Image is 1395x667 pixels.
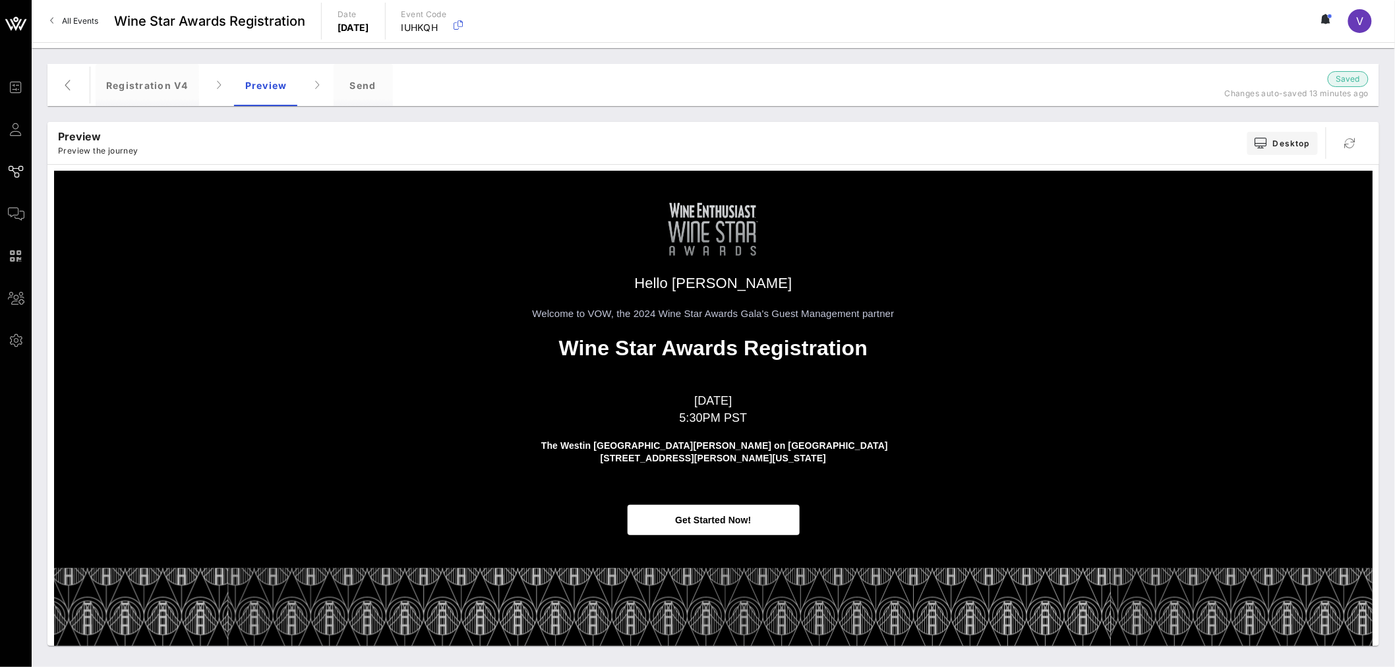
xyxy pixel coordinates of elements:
a: All Events [42,11,106,32]
strong: Wine Star Awards Registration [559,336,868,360]
p: [DATE] [522,393,905,409]
button: Desktop [1247,132,1318,155]
span: Hello [PERSON_NAME] [634,275,792,291]
div: V [1348,9,1372,33]
p: Date [338,8,369,21]
span: Get Started Now! [675,515,751,525]
p: Preview the journey [58,144,138,158]
span: [STREET_ADDRESS][PERSON_NAME][US_STATE] [601,453,827,463]
span: All Events [62,16,98,26]
p: [DATE] [338,21,369,34]
p: Welcome to VOW, the 2024 Wine Star Awards Gala's Guest Management partner [522,306,905,320]
span: Wine Star Awards Registration [114,11,305,31]
span: V [1357,14,1364,28]
p: 5:30PM PST [522,410,905,426]
span: Saved [1336,72,1360,86]
div: Send [334,64,393,106]
div: Preview [235,64,298,106]
div: Registration V4 [96,64,199,106]
p: Changes auto-saved 13 minutes ago [1204,87,1369,100]
span: Desktop [1255,138,1310,148]
span: The Westin [GEOGRAPHIC_DATA][PERSON_NAME] on [GEOGRAPHIC_DATA] [541,440,888,451]
p: Preview [58,129,138,144]
p: IUHKQH [401,21,447,34]
a: Get Started Now! [628,505,800,536]
p: Event Code [401,8,447,21]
